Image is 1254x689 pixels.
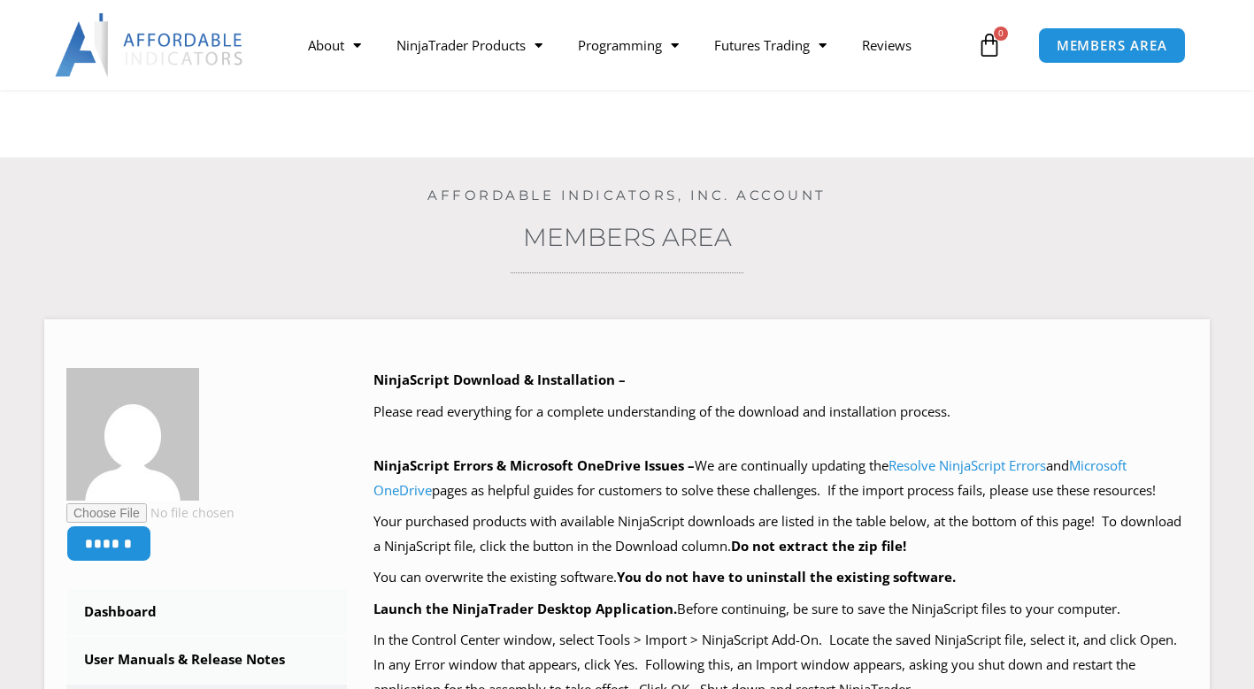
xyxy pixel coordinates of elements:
[66,637,347,683] a: User Manuals & Release Notes
[373,400,1188,425] p: Please read everything for a complete understanding of the download and installation process.
[55,13,245,77] img: LogoAI | Affordable Indicators – NinjaTrader
[373,565,1188,590] p: You can overwrite the existing software.
[290,25,973,65] nav: Menu
[889,456,1046,474] a: Resolve NinjaScript Errors
[379,25,560,65] a: NinjaTrader Products
[373,454,1188,503] p: We are continually updating the and pages as helpful guides for customers to solve these challeng...
[66,368,199,501] img: c1f60f633faaeaa4e1a01e7b555d291c5088615c7f7136000344f2d70b9ff1c1
[560,25,696,65] a: Programming
[994,27,1008,41] span: 0
[617,568,956,586] b: You do not have to uninstall the existing software.
[1038,27,1186,64] a: MEMBERS AREA
[950,19,1028,71] a: 0
[373,456,695,474] b: NinjaScript Errors & Microsoft OneDrive Issues –
[844,25,929,65] a: Reviews
[523,222,732,252] a: Members Area
[373,597,1188,622] p: Before continuing, be sure to save the NinjaScript files to your computer.
[66,589,347,635] a: Dashboard
[1057,39,1167,52] span: MEMBERS AREA
[373,509,1188,559] p: Your purchased products with available NinjaScript downloads are listed in the table below, at th...
[373,600,677,617] b: Launch the NinjaTrader Desktop Application.
[427,187,827,203] a: Affordable Indicators, Inc. Account
[373,371,626,388] b: NinjaScript Download & Installation –
[373,456,1127,499] a: Microsoft OneDrive
[731,537,906,555] b: Do not extract the zip file!
[696,25,844,65] a: Futures Trading
[290,25,379,65] a: About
